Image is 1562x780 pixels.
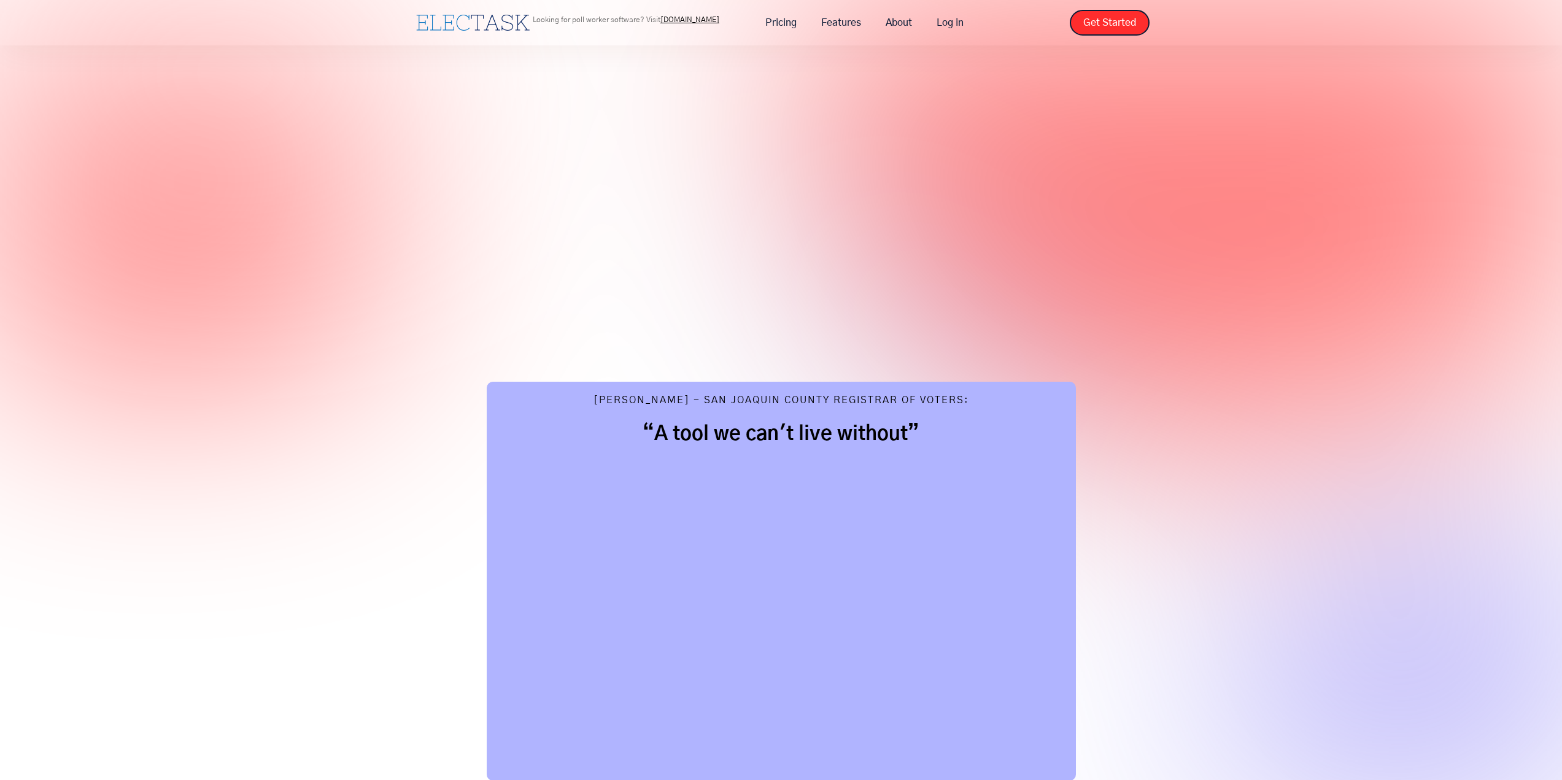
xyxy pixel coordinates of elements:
a: [DOMAIN_NAME] [660,16,719,23]
div: [PERSON_NAME] - San Joaquin County Registrar of Voters: [593,394,969,409]
a: Get Started [1070,10,1150,36]
a: About [873,10,924,36]
h2: “A tool we can't live without” [511,422,1051,446]
a: Log in [924,10,976,36]
a: Pricing [753,10,809,36]
a: Features [809,10,873,36]
iframe: Vimeo embed [511,452,1051,756]
p: Looking for poll worker software? Visit [533,16,719,23]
